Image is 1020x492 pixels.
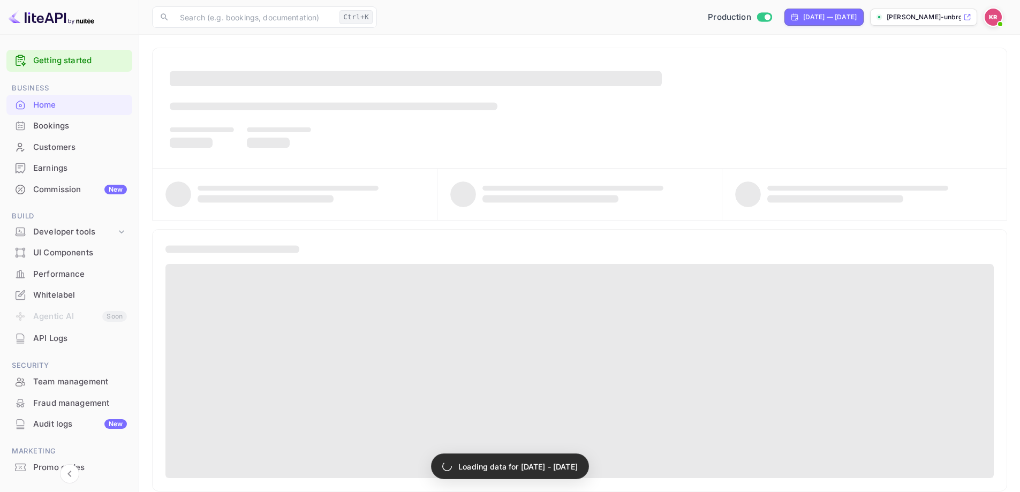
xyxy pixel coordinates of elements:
[6,328,132,349] div: API Logs
[33,289,127,301] div: Whitelabel
[339,10,373,24] div: Ctrl+K
[6,243,132,262] a: UI Components
[803,12,857,22] div: [DATE] — [DATE]
[6,414,132,434] a: Audit logsNew
[33,268,127,281] div: Performance
[6,82,132,94] span: Business
[33,461,127,474] div: Promo codes
[985,9,1002,26] img: Kobus Roux
[33,376,127,388] div: Team management
[6,372,132,392] div: Team management
[6,210,132,222] span: Build
[104,419,127,429] div: New
[33,332,127,345] div: API Logs
[6,372,132,391] a: Team management
[6,264,132,284] a: Performance
[6,243,132,263] div: UI Components
[6,360,132,372] span: Security
[173,6,335,28] input: Search (e.g. bookings, documentation)
[33,418,127,430] div: Audit logs
[6,457,132,477] a: Promo codes
[60,464,79,483] button: Collapse navigation
[458,461,578,472] p: Loading data for [DATE] - [DATE]
[33,226,116,238] div: Developer tools
[33,162,127,175] div: Earnings
[6,393,132,414] div: Fraud management
[6,95,132,116] div: Home
[6,285,132,305] a: Whitelabel
[6,179,132,200] div: CommissionNew
[33,120,127,132] div: Bookings
[6,179,132,199] a: CommissionNew
[33,247,127,259] div: UI Components
[6,285,132,306] div: Whitelabel
[9,9,94,26] img: LiteAPI logo
[6,158,132,179] div: Earnings
[6,158,132,178] a: Earnings
[6,137,132,158] div: Customers
[33,99,127,111] div: Home
[104,185,127,194] div: New
[33,184,127,196] div: Commission
[6,50,132,72] div: Getting started
[6,137,132,157] a: Customers
[704,11,776,24] div: Switch to Sandbox mode
[6,393,132,413] a: Fraud management
[708,11,751,24] span: Production
[6,328,132,348] a: API Logs
[33,141,127,154] div: Customers
[6,445,132,457] span: Marketing
[6,264,132,285] div: Performance
[6,223,132,241] div: Developer tools
[33,55,127,67] a: Getting started
[6,116,132,137] div: Bookings
[6,116,132,135] a: Bookings
[6,95,132,115] a: Home
[6,414,132,435] div: Audit logsNew
[33,397,127,410] div: Fraud management
[887,12,961,22] p: [PERSON_NAME]-unbrg.[PERSON_NAME]...
[6,457,132,478] div: Promo codes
